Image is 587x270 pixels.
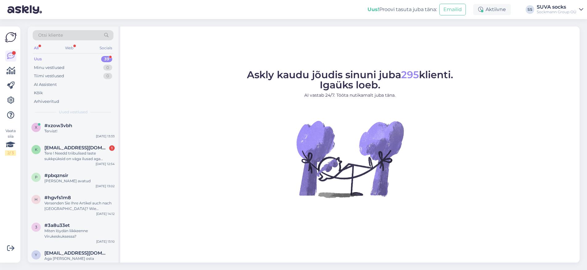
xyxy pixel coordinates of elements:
span: Uued vestlused [59,109,88,115]
span: yloilomets@gmail.com [44,250,109,256]
div: Arhiveeritud [34,99,59,105]
span: p [35,175,38,179]
span: Askly kaudu jõudis sinuni juba klienti. Igaüks loeb. [247,69,453,91]
div: Tiimi vestlused [34,73,64,79]
img: No Chat active [294,103,405,214]
span: 3 [35,225,37,229]
div: 2 / 3 [5,150,16,156]
button: Emailid [439,4,466,15]
div: Tere ! Needd triibulised laste sukkpüksid on väga ilusad aga [PERSON_NAME] mõelnud isana et kas n... [44,151,115,162]
div: 0 [103,73,112,79]
div: Versenden Sie Ihre Artikel auch nach [GEOGRAPHIC_DATA]? Wie [PERSON_NAME] sind die Vetsandkosten ... [44,200,115,212]
span: Otsi kliente [38,32,63,38]
div: Aktiivne [473,4,511,15]
span: #hgvfs1m8 [44,195,71,200]
div: Web [64,44,75,52]
div: Kõik [34,90,43,96]
span: #3a8u33et [44,223,70,228]
div: 0 [103,65,112,71]
div: All [33,44,40,52]
span: h [35,197,38,202]
div: 39 [101,56,112,62]
div: [DATE] 13:02 [96,184,115,188]
div: Minu vestlused [34,65,64,71]
div: [PERSON_NAME] avatud [44,178,115,184]
div: Aga [PERSON_NAME] osta [GEOGRAPHIC_DATA]? [44,256,115,267]
div: Socials [98,44,113,52]
div: SUVA socks [537,5,577,10]
div: 1 [109,145,115,151]
span: k [35,147,38,152]
div: Uus [34,56,42,62]
span: y [35,252,37,257]
div: Sockmann Group OÜ [537,10,577,14]
b: Uus! [367,6,379,12]
div: Vaata siia [5,128,16,156]
div: Miten löydän liikkeenne Virukeskuksessa? [44,228,115,239]
span: x [35,125,37,130]
span: kukktom@mail.com [44,145,109,151]
span: #pbqznsir [44,173,68,178]
div: AI Assistent [34,82,57,88]
div: [DATE] 13:33 [96,134,115,139]
div: Proovi tasuta juba täna: [367,6,437,13]
div: [DATE] 14:12 [96,212,115,216]
a: SUVA socksSockmann Group OÜ [537,5,583,14]
div: Tervist! [44,128,115,134]
p: AI vastab 24/7. Tööta nutikamalt juba täna. [247,92,453,99]
div: [DATE] 12:54 [96,162,115,166]
span: #xzow3vbh [44,123,72,128]
img: Askly Logo [5,31,17,43]
span: 295 [401,69,419,81]
div: SS [526,5,534,14]
div: [DATE] 13:10 [96,239,115,244]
